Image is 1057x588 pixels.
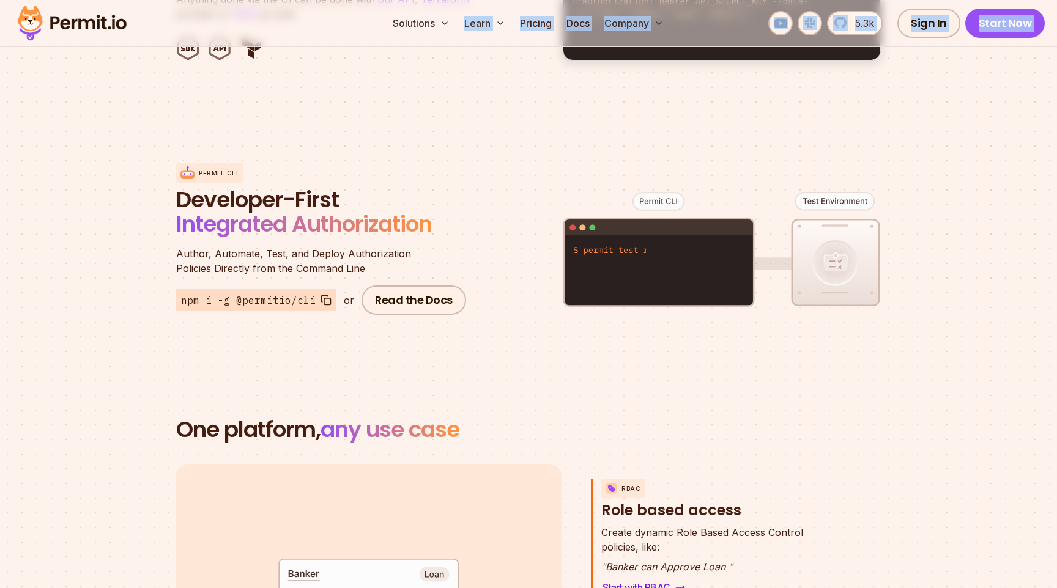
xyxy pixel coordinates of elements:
div: or [344,293,354,307]
span: npm i -g @permitio/cli [181,293,316,307]
h2: One platform, [176,417,881,442]
span: default [204,491,240,501]
span: false [328,566,354,576]
span: Integrated Authorization [176,208,432,240]
a: Read the Docs [362,285,466,315]
span: " [601,560,606,573]
span: Create dynamic Role Based Access Control [601,525,803,540]
button: npm i -g @permitio/cli [176,289,336,311]
button: Solutions [388,11,454,35]
span: " [729,560,733,573]
span: any use case [321,414,459,445]
button: Learn [459,11,510,35]
a: Start Now [965,9,1045,38]
img: Permit logo [12,2,132,44]
span: Author, Automate, Test, and Deploy Authorization [176,246,470,261]
a: Sign In [897,9,960,38]
p: Policies Directly from the Command Line [176,246,470,276]
p: policies, like: [601,525,803,554]
span: Developer-First [176,188,470,212]
p: Permit CLI [199,169,238,178]
span: if [379,566,390,576]
span: 5.3k [848,16,874,31]
a: Docs [562,11,595,35]
button: Company [599,11,669,35]
span: default [250,566,286,576]
a: Pricing [515,11,557,35]
a: 5.3k [827,11,883,35]
p: Banker can Approve Loan [601,559,803,574]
